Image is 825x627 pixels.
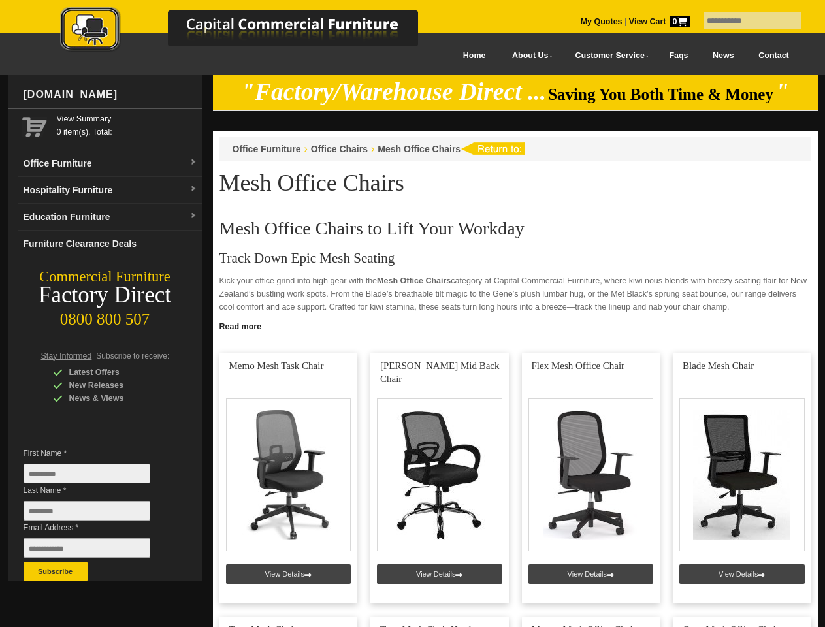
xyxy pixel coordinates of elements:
div: Factory Direct [8,286,202,304]
span: Subscribe to receive: [96,351,169,361]
img: dropdown [189,185,197,193]
span: Stay Informed [41,351,92,361]
a: About Us [498,41,560,71]
strong: View Cart [629,17,690,26]
a: Contact [746,41,801,71]
span: 0 [670,16,690,27]
a: View Summary [57,112,197,125]
a: Capital Commercial Furniture Logo [24,7,481,58]
li: › [371,142,374,155]
span: Email Address * [24,521,170,534]
strong: Mesh Office Chairs [377,276,451,285]
em: " [775,78,789,105]
img: return to [461,142,525,155]
div: New Releases [53,379,177,392]
img: dropdown [189,159,197,167]
h1: Mesh Office Chairs [219,170,811,195]
a: Hospitality Furnituredropdown [18,177,202,204]
span: Saving You Both Time & Money [548,86,773,103]
div: Commercial Furniture [8,268,202,286]
img: Capital Commercial Furniture Logo [24,7,481,54]
a: Office Furniture [233,144,301,154]
div: 0800 800 507 [8,304,202,329]
a: Faqs [657,41,701,71]
span: Last Name * [24,484,170,497]
h3: Track Down Epic Mesh Seating [219,251,811,265]
a: Education Furnituredropdown [18,204,202,231]
a: Office Furnituredropdown [18,150,202,177]
span: First Name * [24,447,170,460]
a: Mesh Office Chairs [378,144,461,154]
p: Kick your office grind into high gear with the category at Capital Commercial Furniture, where ki... [219,274,811,313]
button: Subscribe [24,562,88,581]
div: Latest Offers [53,366,177,379]
a: News [700,41,746,71]
input: Last Name * [24,501,150,521]
a: Customer Service [560,41,656,71]
a: Furniture Clearance Deals [18,231,202,257]
img: dropdown [189,212,197,220]
a: Click to read more [213,317,818,333]
input: First Name * [24,464,150,483]
div: News & Views [53,392,177,405]
li: › [304,142,308,155]
div: [DOMAIN_NAME] [18,75,202,114]
h2: Mesh Office Chairs to Lift Your Workday [219,219,811,238]
input: Email Address * [24,538,150,558]
em: "Factory/Warehouse Direct ... [241,78,546,105]
a: View Cart0 [626,17,690,26]
a: My Quotes [581,17,623,26]
a: Office Chairs [311,144,368,154]
span: 0 item(s), Total: [57,112,197,137]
